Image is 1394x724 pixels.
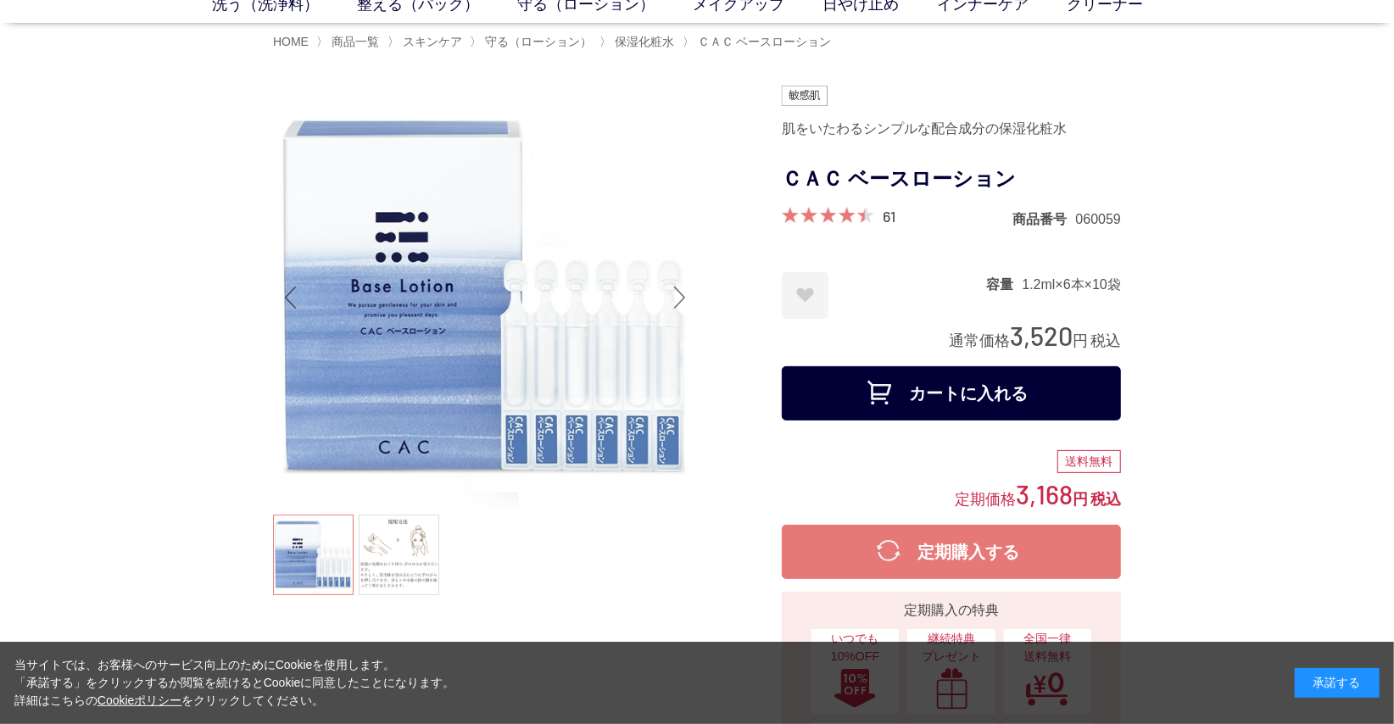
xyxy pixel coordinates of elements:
a: お気に入りに登録する [782,272,828,319]
div: 肌をいたわるシンプルな配合成分の保湿化粧水 [782,114,1121,143]
span: ＣＡＣ ベースローション [698,35,832,48]
h1: ＣＡＣ ベースローション [782,160,1121,198]
span: スキンケア [403,35,462,48]
span: 3,168 [1016,478,1073,510]
button: カートに入れる [782,366,1121,420]
img: 敏感肌 [782,86,828,106]
span: 税込 [1090,332,1121,349]
a: 守る（ローション） [482,35,592,48]
a: Cookieポリシー [98,693,182,707]
li: 〉 [683,34,836,50]
span: 通常価格 [949,332,1010,349]
div: 当サイトでは、お客様へのサービス向上のためにCookieを使用します。 「承諾する」をクリックするか閲覧を続けるとCookieに同意したことになります。 詳細はこちらの をクリックしてください。 [14,656,455,710]
span: 円 [1073,491,1088,508]
a: スキンケア [399,35,462,48]
li: 〉 [388,34,466,50]
dt: 商品番号 [1013,210,1076,228]
li: 〉 [316,34,383,50]
a: HOME [273,35,309,48]
button: 定期購入する [782,525,1121,579]
span: 守る（ローション） [485,35,592,48]
span: 税込 [1090,491,1121,508]
li: 〉 [599,34,678,50]
a: 商品一覧 [328,35,379,48]
span: 円 [1073,332,1088,349]
div: 定期購入の特典 [789,600,1114,621]
div: Previous slide [273,264,307,331]
span: 3,520 [1010,320,1073,351]
div: 承諾する [1295,668,1380,698]
span: いつでも10%OFF [820,630,890,666]
span: 全国一律 送料無料 [1012,630,1083,666]
div: 送料無料 [1057,450,1121,474]
span: 継続特典 プレゼント [916,630,986,666]
dd: 060059 [1076,210,1121,228]
div: Next slide [663,264,697,331]
li: 〉 [470,34,596,50]
a: ＣＡＣ ベースローション [694,35,832,48]
img: ＣＡＣ ベースローション [273,86,697,510]
span: 保湿化粧水 [615,35,674,48]
dt: 容量 [986,276,1022,293]
dd: 1.2ml×6本×10袋 [1022,276,1121,293]
a: 61 [883,207,895,226]
span: 商品一覧 [332,35,379,48]
a: 保湿化粧水 [611,35,674,48]
span: 定期価格 [955,489,1016,508]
